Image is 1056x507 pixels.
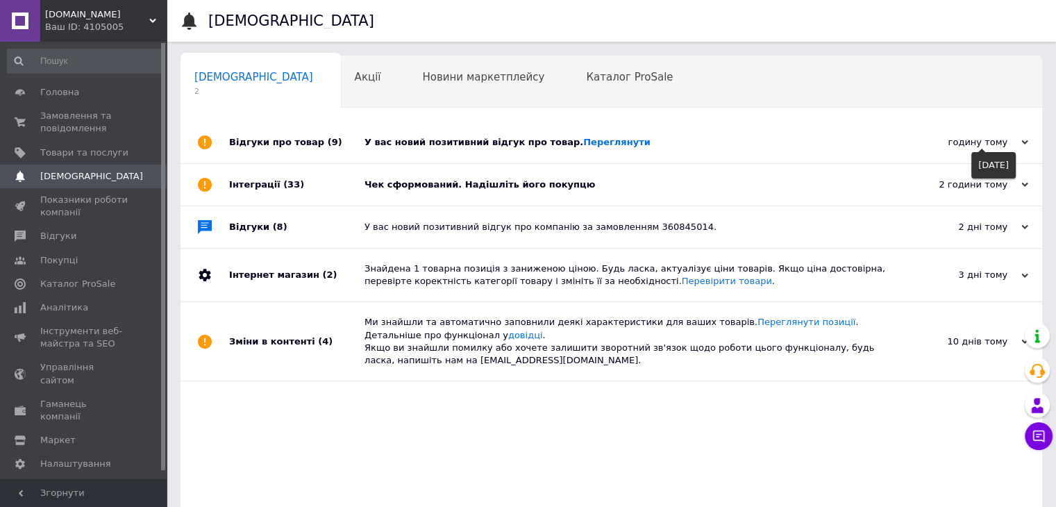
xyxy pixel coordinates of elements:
button: Чат з покупцем [1025,422,1053,450]
span: 2 [194,86,313,97]
span: Товари та послуги [40,147,128,159]
div: годину тому [889,136,1028,149]
span: Налаштування [40,458,111,470]
span: Новини маркетплейсу [422,71,544,83]
a: довідці [508,330,543,340]
span: Показники роботи компанії [40,194,128,219]
div: 2 години тому [889,178,1028,191]
div: Інтеграції [229,164,364,206]
span: [DEMOGRAPHIC_DATA] [40,170,143,183]
div: Ваш ID: 4105005 [45,21,167,33]
span: Головна [40,86,79,99]
span: Зарядка.store [45,8,149,21]
span: (8) [273,222,287,232]
a: Переглянути [583,137,651,147]
span: (2) [322,269,337,280]
input: Пошук [7,49,164,74]
div: У вас новий позитивний відгук про товар. [364,136,889,149]
span: Покупці [40,254,78,267]
div: 3 дні тому [889,269,1028,281]
div: Зміни в контенті [229,302,364,381]
h1: [DEMOGRAPHIC_DATA] [208,13,374,29]
span: Гаманець компанії [40,398,128,423]
span: Аналітика [40,301,88,314]
div: Знайдена 1 товарна позиція з заниженою ціною. Будь ласка, актуалізує ціни товарів. Якщо ціна дост... [364,263,889,288]
a: Переглянути позиції [757,317,855,327]
span: (4) [318,336,333,347]
div: Чек сформований. Надішліть його покупцю [364,178,889,191]
div: Відгуки [229,206,364,248]
span: Каталог ProSale [40,278,115,290]
span: Управління сайтом [40,361,128,386]
span: Маркет [40,434,76,447]
span: [DEMOGRAPHIC_DATA] [194,71,313,83]
div: Ми знайшли та автоматично заповнили деякі характеристики для ваших товарів. . Детальніше про функ... [364,316,889,367]
div: У вас новий позитивний відгук про компанію за замовленням 360845014. [364,221,889,233]
span: Каталог ProSale [586,71,673,83]
div: 2 дні тому [889,221,1028,233]
span: Замовлення та повідомлення [40,110,128,135]
span: Відгуки [40,230,76,242]
span: Акції [355,71,381,83]
div: Інтернет магазин [229,249,364,301]
span: Інструменти веб-майстра та SEO [40,325,128,350]
div: 10 днів тому [889,335,1028,348]
a: Перевірити товари [682,276,772,286]
div: Відгуки про товар [229,122,364,163]
span: (33) [283,179,304,190]
div: [DATE] [971,152,1016,178]
span: (9) [328,137,342,147]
